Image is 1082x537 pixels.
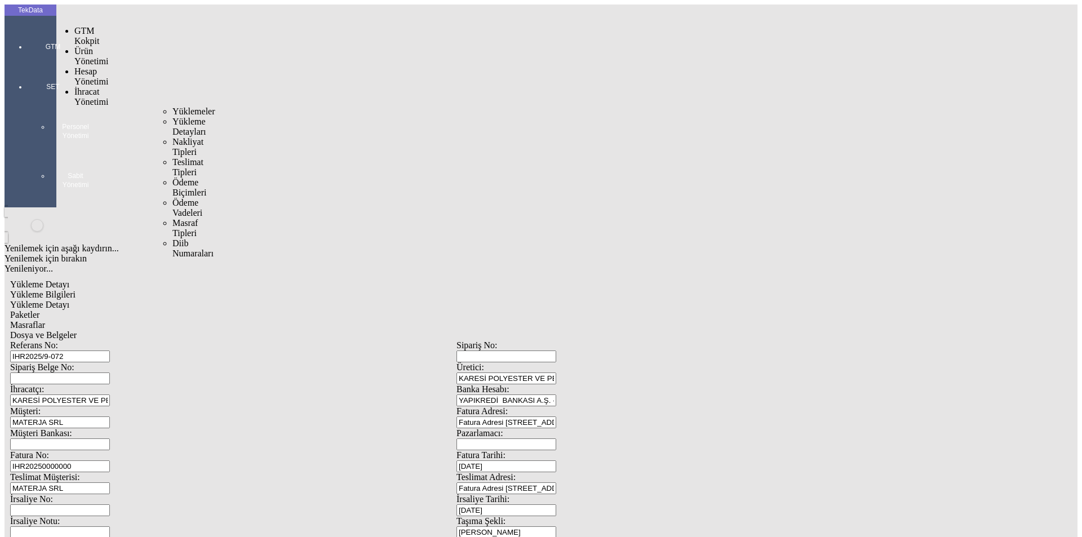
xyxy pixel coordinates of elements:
span: İhracatçı: [10,384,44,394]
span: Sipariş No: [456,340,497,350]
span: Nakliyat Tipleri [172,137,203,157]
span: Pazarlamacı: [456,428,503,438]
div: TekData [5,6,56,15]
span: Yükleme Detayları [172,117,206,136]
span: Teslimat Adresi: [456,472,516,482]
span: Banka Hesabı: [456,384,509,394]
div: Yenilemek için bırakın [5,254,908,264]
span: Masraflar [10,320,45,330]
span: İrsaliye No: [10,494,53,504]
span: Ödeme Vadeleri [172,198,202,218]
span: Fatura Tarihi: [456,450,505,460]
span: Hesap Yönetimi [74,66,108,86]
span: Diib Numaraları [172,238,214,258]
span: Ürün Yönetimi [74,46,108,66]
span: Masraf Tipleri [172,218,198,238]
div: Yenilemek için aşağı kaydırın... [5,243,908,254]
span: Yükleme Detayı [10,300,69,309]
span: Taşıma Şekli: [456,516,505,526]
span: Ödeme Biçimleri [172,177,206,197]
span: Fatura Adresi: [456,406,508,416]
span: Paketler [10,310,39,319]
span: Üretici: [456,362,484,372]
span: Referans No: [10,340,58,350]
span: Müşteri Bankası: [10,428,72,438]
div: Yenileniyor... [5,264,908,274]
span: İhracat Yönetimi [74,87,108,106]
span: Müşteri: [10,406,41,416]
span: Yükleme Detayı [10,279,69,289]
span: GTM Kokpit [74,26,99,46]
span: Fatura No: [10,450,49,460]
span: Yüklemeler [172,106,215,116]
span: Dosya ve Belgeler [10,330,77,340]
span: İrsaliye Notu: [10,516,60,526]
span: İrsaliye Tarihi: [456,494,509,504]
span: Teslimat Müşterisi: [10,472,80,482]
span: Teslimat Tipleri [172,157,203,177]
span: Sipariş Belge No: [10,362,74,372]
span: SET [36,82,70,91]
span: Yükleme Bilgileri [10,290,76,299]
